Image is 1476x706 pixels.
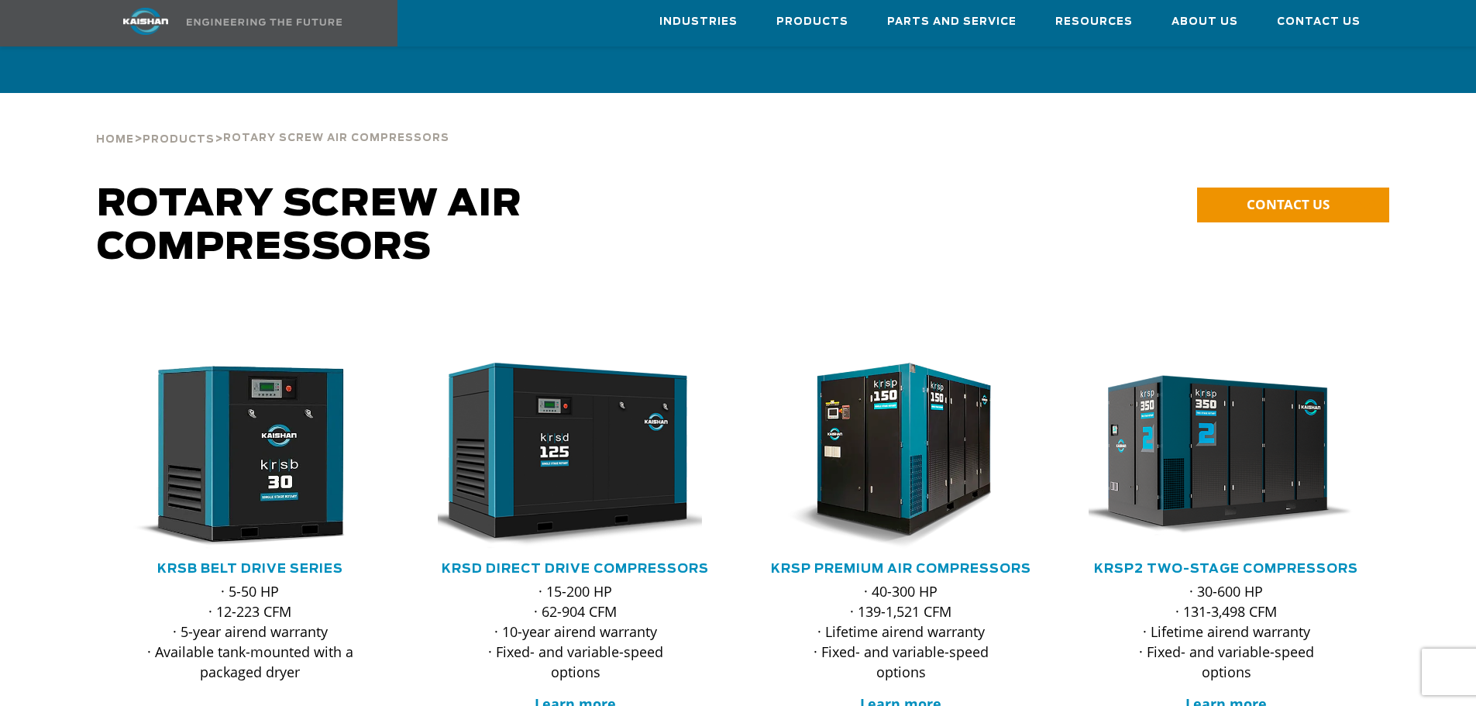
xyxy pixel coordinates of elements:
[223,133,449,143] span: Rotary Screw Air Compressors
[101,363,377,549] img: krsb30
[426,363,702,549] img: krsd125
[771,563,1031,575] a: KRSP Premium Air Compressors
[187,19,342,26] img: Engineering the future
[157,563,343,575] a: KRSB Belt Drive Series
[1089,363,1364,549] div: krsp350
[1120,581,1333,682] p: · 30-600 HP · 131-3,498 CFM · Lifetime airend warranty · Fixed- and variable-speed options
[97,186,522,267] span: Rotary Screw Air Compressors
[887,13,1017,31] span: Parts and Service
[752,363,1027,549] img: krsp150
[469,581,683,682] p: · 15-200 HP · 62-904 CFM · 10-year airend warranty · Fixed- and variable-speed options
[659,1,738,43] a: Industries
[88,8,204,35] img: kaishan logo
[887,1,1017,43] a: Parts and Service
[96,132,134,146] a: Home
[659,13,738,31] span: Industries
[143,135,215,145] span: Products
[442,563,709,575] a: KRSD Direct Drive Compressors
[776,13,848,31] span: Products
[794,581,1008,682] p: · 40-300 HP · 139-1,521 CFM · Lifetime airend warranty · Fixed- and variable-speed options
[96,93,449,152] div: > >
[1197,188,1389,222] a: CONTACT US
[1055,13,1133,31] span: Resources
[1094,563,1358,575] a: KRSP2 Two-Stage Compressors
[143,132,215,146] a: Products
[763,363,1039,549] div: krsp150
[776,1,848,43] a: Products
[1277,13,1361,31] span: Contact Us
[112,363,388,549] div: krsb30
[1277,1,1361,43] a: Contact Us
[438,363,714,549] div: krsd125
[1247,195,1330,213] span: CONTACT US
[1055,1,1133,43] a: Resources
[1172,13,1238,31] span: About Us
[1172,1,1238,43] a: About Us
[1077,363,1353,549] img: krsp350
[96,135,134,145] span: Home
